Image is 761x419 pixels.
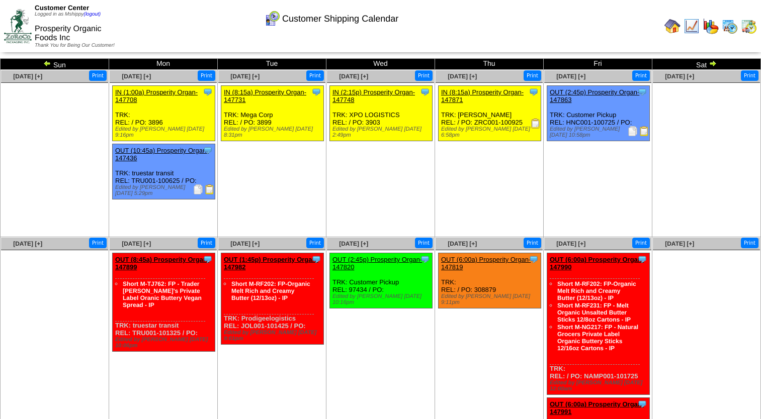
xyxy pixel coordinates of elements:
[529,254,539,264] img: Tooltip
[115,88,198,103] a: IN (1:00a) Prosperity Organ-147708
[332,256,422,271] a: OUT (2:45p) Prosperity Organ-147820
[113,86,215,141] div: TRK: REL: / PO: 3896
[311,87,321,97] img: Tooltip
[709,59,717,67] img: arrowright.gif
[221,253,324,345] div: TRK: Prodigeelogistics REL: JOL001-101425 / PO:
[741,18,757,34] img: calendarinout.gif
[35,43,115,48] span: Thank You for Being Our Customer!
[332,293,432,305] div: Edited by [PERSON_NAME] [DATE] 10:16pm
[35,12,101,17] span: Logged in as Mshippy
[637,254,647,264] img: Tooltip
[420,254,430,264] img: Tooltip
[741,70,758,81] button: Print
[628,126,638,136] img: Packing Slip
[113,253,215,352] div: TRK: truestar transit REL: TRU001-101325 / PO:
[441,88,524,103] a: IN (8:15a) Prosperity Organ-147871
[632,70,650,81] button: Print
[198,238,215,248] button: Print
[435,59,544,70] td: Thu
[282,14,398,24] span: Customer Shipping Calendar
[224,126,323,138] div: Edited by [PERSON_NAME] [DATE] 8:31pm
[529,87,539,97] img: Tooltip
[1,59,109,70] td: Sun
[637,87,647,97] img: Tooltip
[115,337,215,349] div: Edited by [PERSON_NAME] [DATE] 10:06pm
[556,73,585,80] a: [DATE] [+]
[115,256,209,271] a: OUT (8:45a) Prosperity Organ-147899
[441,126,541,138] div: Edited by [PERSON_NAME] [DATE] 6:58pm
[632,238,650,248] button: Print
[531,119,541,129] img: Receiving Document
[415,70,433,81] button: Print
[332,126,432,138] div: Edited by [PERSON_NAME] [DATE] 2:49pm
[547,253,650,395] div: TRK: REL: / PO: NAMP001-101725
[13,73,42,80] span: [DATE] [+]
[115,147,208,162] a: OUT (10:45a) Prosperity Organ-147436
[326,59,435,70] td: Wed
[439,253,541,308] div: TRK: REL: / PO: 308879
[115,126,215,138] div: Edited by [PERSON_NAME] [DATE] 9:16pm
[35,25,102,42] span: Prosperity Organic Foods Inc
[741,238,758,248] button: Print
[652,59,761,70] td: Sat
[122,73,151,80] a: [DATE] [+]
[203,145,213,155] img: Tooltip
[123,280,202,308] a: Short M-TJ762: FP - Trader [PERSON_NAME]'s Private Label Oranic Buttery Vegan Spread - IP
[224,256,318,271] a: OUT (1:45p) Prosperity Organ-147982
[13,240,42,247] a: [DATE] [+]
[203,87,213,97] img: Tooltip
[311,254,321,264] img: Tooltip
[109,59,218,70] td: Mon
[306,238,324,248] button: Print
[415,238,433,248] button: Print
[556,240,585,247] a: [DATE] [+]
[550,88,639,103] a: OUT (2:45p) Prosperity Organ-147863
[306,70,324,81] button: Print
[115,184,215,196] div: Edited by [PERSON_NAME] [DATE] 5:29pm
[4,9,32,43] img: ZoRoCo_Logo(Green%26Foil)%20jpg.webp
[264,11,280,27] img: calendarcustomer.gif
[224,88,306,103] a: IN (8:15a) Prosperity Organ-147731
[665,73,694,80] a: [DATE] [+]
[524,70,541,81] button: Print
[205,184,215,194] img: Bill of Lading
[224,330,323,342] div: Edited by [PERSON_NAME] [DATE] 9:01pm
[665,240,694,247] a: [DATE] [+]
[664,18,681,34] img: home.gif
[420,87,430,97] img: Tooltip
[83,12,101,17] a: (logout)
[441,256,531,271] a: OUT (6:00a) Prosperity Organ-147819
[722,18,738,34] img: calendarprod.gif
[43,59,51,67] img: arrowleft.gif
[448,240,477,247] a: [DATE] [+]
[439,86,541,141] div: TRK: [PERSON_NAME] REL: / PO: ZRC001-100925
[203,254,213,264] img: Tooltip
[113,144,215,199] div: TRK: truestar transit REL: TRU001-100625 / PO:
[89,238,107,248] button: Print
[550,400,644,415] a: OUT (6:00a) Prosperity Organ-147991
[339,73,368,80] a: [DATE] [+]
[218,59,326,70] td: Tue
[230,240,260,247] span: [DATE] [+]
[330,86,433,141] div: TRK: XPO LOGISTICS REL: / PO: 3903
[330,253,433,308] div: TRK: Customer Pickup REL: 97434 / PO:
[198,70,215,81] button: Print
[221,86,324,141] div: TRK: Mega Corp REL: / PO: 3899
[448,73,477,80] a: [DATE] [+]
[231,280,310,301] a: Short M-RF202: FP-Organic Melt Rich and Creamy Butter (12/13oz) - IP
[193,184,203,194] img: Packing Slip
[637,399,647,409] img: Tooltip
[339,240,368,247] a: [DATE] [+]
[122,240,151,247] a: [DATE] [+]
[550,256,644,271] a: OUT (6:00a) Prosperity Organ-147990
[230,73,260,80] a: [DATE] [+]
[550,380,649,392] div: Edited by [PERSON_NAME] [DATE] 12:00am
